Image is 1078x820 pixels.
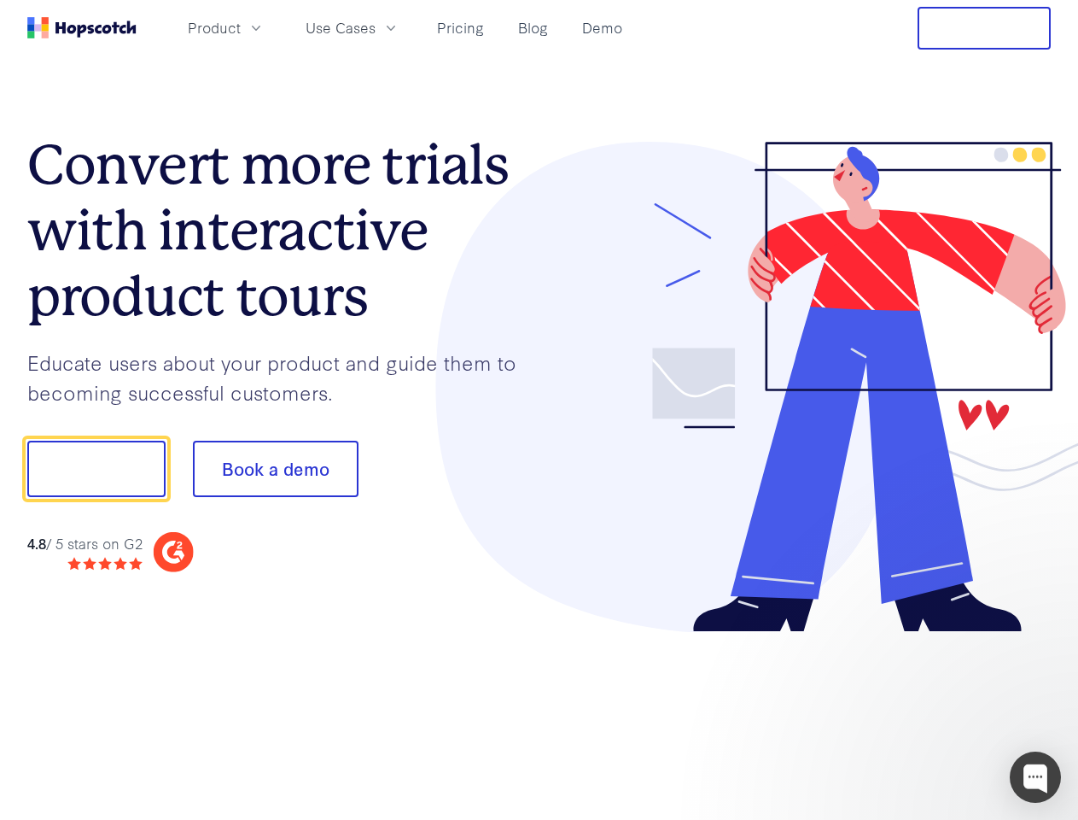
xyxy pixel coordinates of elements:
a: Blog [511,14,555,42]
button: Product [178,14,275,42]
button: Use Cases [295,14,410,42]
a: Home [27,17,137,38]
h1: Convert more trials with interactive product tours [27,132,539,329]
button: Show me! [27,441,166,497]
strong: 4.8 [27,533,46,553]
span: Product [188,17,241,38]
button: Book a demo [193,441,358,497]
a: Demo [575,14,629,42]
span: Use Cases [306,17,376,38]
a: Pricing [430,14,491,42]
button: Free Trial [918,7,1051,50]
p: Educate users about your product and guide them to becoming successful customers. [27,348,539,407]
div: / 5 stars on G2 [27,533,143,554]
